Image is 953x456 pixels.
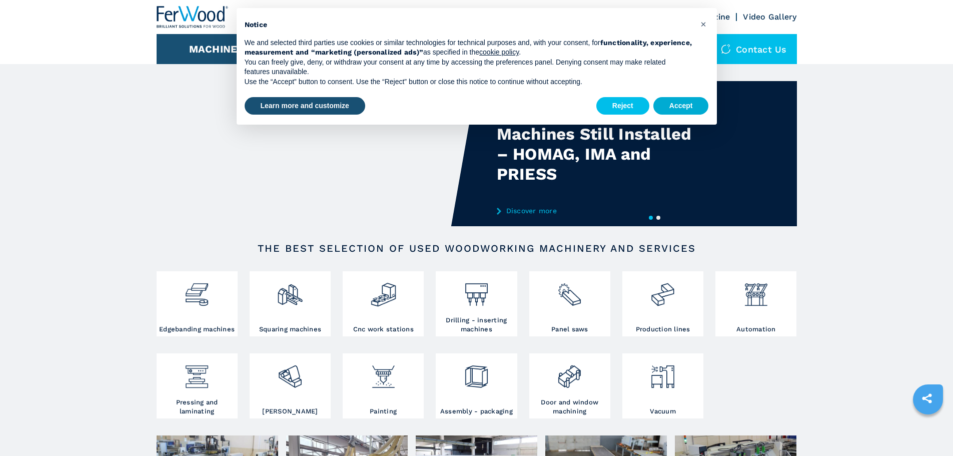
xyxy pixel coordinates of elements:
strong: functionality, experience, measurement and “marketing (personalized ads)” [245,39,692,57]
h3: Edgebanding machines [159,325,235,334]
h3: Assembly - packaging [440,407,513,416]
video: Your browser does not support the video tag. [157,81,477,226]
img: linee_di_produzione_2.png [649,274,676,308]
p: Use the “Accept” button to consent. Use the “Reject” button or close this notice to continue with... [245,77,693,87]
img: Ferwood [157,6,229,28]
a: Pressing and laminating [157,353,238,418]
button: 1 [649,216,653,220]
a: Squaring machines [250,271,331,336]
h2: The best selection of used woodworking machinery and services [189,242,765,254]
button: Reject [596,97,649,115]
a: Cnc work stations [343,271,424,336]
a: Vacuum [622,353,703,418]
img: sezionatrici_2.png [556,274,583,308]
h3: Production lines [636,325,690,334]
a: Discover more [497,207,693,215]
h3: Automation [736,325,776,334]
h3: Drilling - inserting machines [438,316,514,334]
img: levigatrici_2.png [277,356,303,390]
button: Close this notice [696,16,712,32]
h3: Cnc work stations [353,325,414,334]
iframe: Chat [910,411,945,448]
button: Learn more and customize [245,97,365,115]
a: Panel saws [529,271,610,336]
a: cookie policy [479,48,519,56]
img: lavorazione_porte_finestre_2.png [556,356,583,390]
h3: [PERSON_NAME] [262,407,318,416]
a: Video Gallery [743,12,796,22]
span: × [700,18,706,30]
button: 2 [656,216,660,220]
button: Accept [653,97,709,115]
img: pressa-strettoia.png [184,356,210,390]
img: automazione.png [743,274,769,308]
a: Automation [715,271,796,336]
h2: Notice [245,20,693,30]
img: bordatrici_1.png [184,274,210,308]
img: montaggio_imballaggio_2.png [463,356,490,390]
h3: Squaring machines [259,325,321,334]
h3: Vacuum [650,407,676,416]
a: Assembly - packaging [436,353,517,418]
a: [PERSON_NAME] [250,353,331,418]
p: We and selected third parties use cookies or similar technologies for technical purposes and, wit... [245,38,693,58]
img: foratrici_inseritrici_2.png [463,274,490,308]
a: Door and window machining [529,353,610,418]
img: centro_di_lavoro_cnc_2.png [370,274,397,308]
img: squadratrici_2.png [277,274,303,308]
a: Drilling - inserting machines [436,271,517,336]
h3: Painting [370,407,397,416]
a: Painting [343,353,424,418]
img: Contact us [721,44,731,54]
h3: Panel saws [551,325,588,334]
h3: Door and window machining [532,398,608,416]
p: You can freely give, deny, or withdraw your consent at any time by accessing the preferences pane... [245,58,693,77]
div: Contact us [711,34,797,64]
button: Machines [189,43,244,55]
img: verniciatura_1.png [370,356,397,390]
img: aspirazione_1.png [649,356,676,390]
h3: Pressing and laminating [159,398,235,416]
a: Production lines [622,271,703,336]
a: sharethis [914,386,939,411]
a: Edgebanding machines [157,271,238,336]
